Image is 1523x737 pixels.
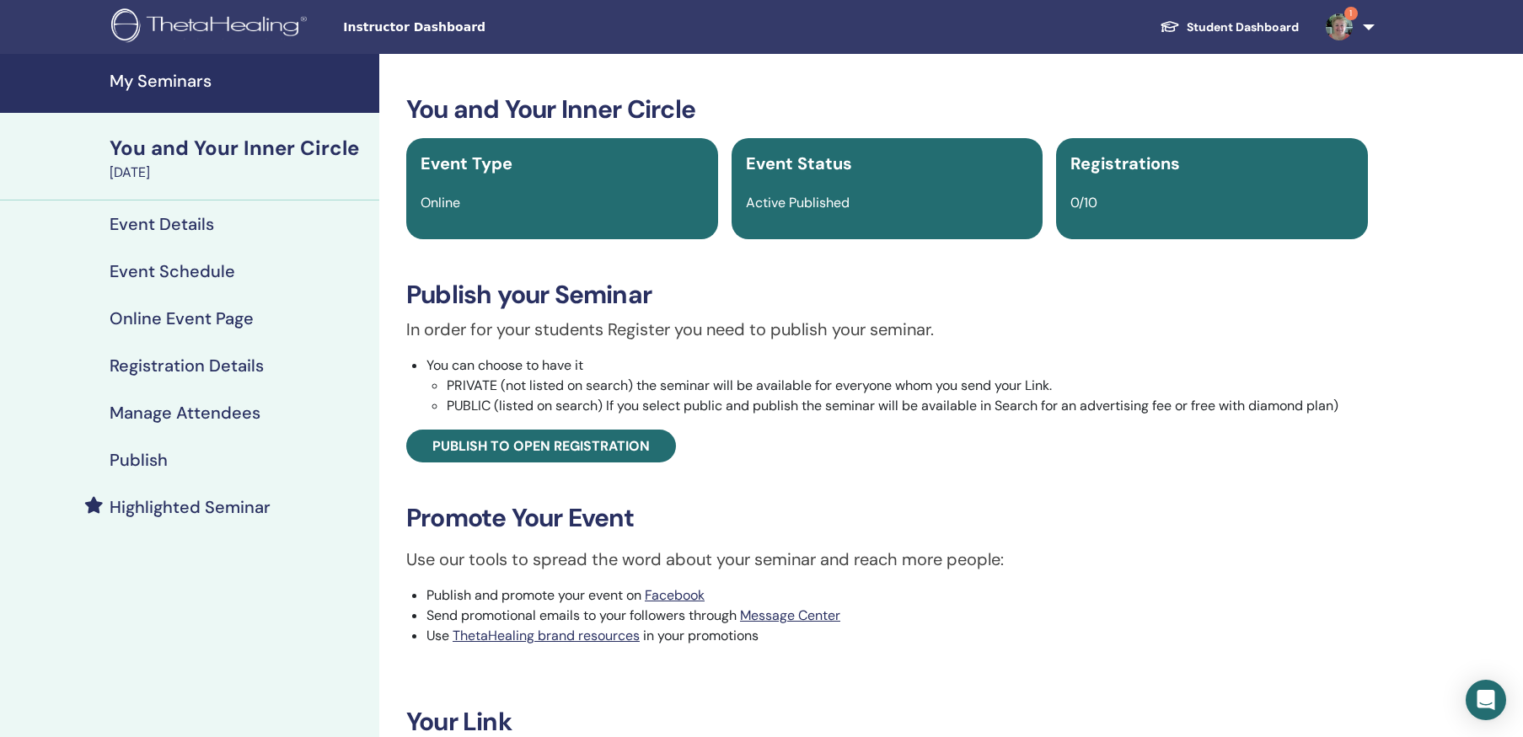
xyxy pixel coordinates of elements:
[343,19,596,36] span: Instructor Dashboard
[426,355,1368,416] li: You can choose to have it
[110,163,369,183] div: [DATE]
[110,355,264,376] h4: Registration Details
[110,71,369,91] h4: My Seminars
[426,626,1368,646] li: Use in your promotions
[746,194,850,211] span: Active Published
[1466,680,1506,720] div: Open Intercom Messenger
[110,214,214,234] h4: Event Details
[1146,12,1312,43] a: Student Dashboard
[1326,13,1353,40] img: default.png
[426,606,1368,626] li: Send promotional emails to your followers through
[1070,152,1180,174] span: Registrations
[740,606,840,624] a: Message Center
[746,152,852,174] span: Event Status
[406,280,1368,310] h3: Publish your Seminar
[111,8,313,46] img: logo.png
[432,437,650,455] span: Publish to open registration
[1070,194,1097,211] span: 0/10
[110,403,260,423] h4: Manage Attendees
[406,430,676,462] a: Publish to open registration
[447,376,1368,396] li: PRIVATE (not listed on search) the seminar will be available for everyone whom you send your Link.
[406,503,1368,533] h3: Promote Your Event
[110,261,235,281] h4: Event Schedule
[1344,7,1358,20] span: 1
[453,627,640,644] a: ThetaHealing brand resources
[447,396,1368,416] li: PUBLIC (listed on search) If you select public and publish the seminar will be available in Searc...
[1160,19,1180,34] img: graduation-cap-white.svg
[110,497,271,517] h4: Highlighted Seminar
[110,134,369,163] div: You and Your Inner Circle
[110,308,254,328] h4: Online Event Page
[426,585,1368,606] li: Publish and promote your event on
[645,586,705,604] a: Facebook
[406,707,1368,737] h3: Your Link
[110,450,168,470] h4: Publish
[421,152,512,174] span: Event Type
[406,547,1368,572] p: Use our tools to spread the word about your seminar and reach more people:
[406,94,1368,125] h3: You and Your Inner Circle
[421,194,460,211] span: Online
[99,134,379,183] a: You and Your Inner Circle[DATE]
[406,317,1368,342] p: In order for your students Register you need to publish your seminar.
